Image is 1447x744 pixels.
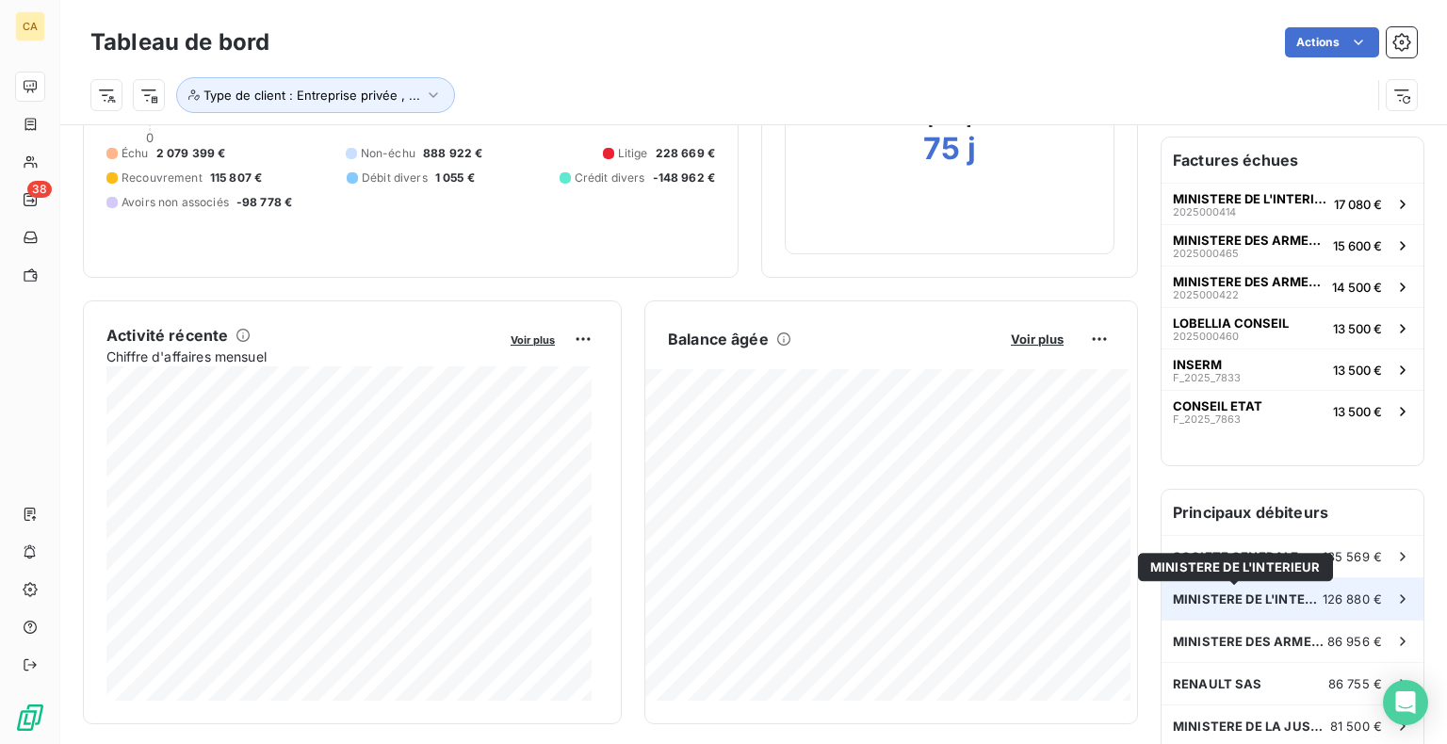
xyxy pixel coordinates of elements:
span: MINISTERE DES ARMEES / CMG [1173,274,1325,289]
h6: Factures échues [1162,137,1423,183]
span: Non-échu [361,145,415,162]
button: Type de client : Entreprise privée , ... [176,77,455,113]
span: 13 500 € [1333,363,1382,378]
h2: j [967,130,976,168]
button: CONSEIL ETATF_2025_786313 500 € [1162,390,1423,431]
button: Voir plus [505,331,561,348]
span: -98 778 € [236,194,292,211]
span: 17 080 € [1334,197,1382,212]
span: 115 807 € [210,170,262,186]
h6: Principaux débiteurs [1162,490,1423,535]
span: 86 956 € [1327,634,1382,649]
button: LOBELLIA CONSEIL202500046013 500 € [1162,307,1423,348]
span: 15 600 € [1333,238,1382,253]
span: MINISTERE DE L'INTERIEUR [1150,559,1321,574]
span: CONSEIL ETAT [1173,398,1262,413]
span: 135 569 € [1323,549,1382,564]
span: RENAULT SAS [1173,676,1262,691]
span: SOCIETE GENERALE [1173,549,1298,564]
span: 126 880 € [1323,591,1382,607]
span: 1 055 € [435,170,475,186]
span: MINISTERE DES ARMEES / CMG [1173,634,1327,649]
span: 13 500 € [1333,321,1382,336]
span: LOBELLIA CONSEIL [1173,315,1289,331]
span: MINISTERE DE LA JUSTICE [1173,719,1330,734]
span: MINISTERE DE L'INTERIEUR [1173,191,1326,206]
span: Chiffre d'affaires mensuel [106,347,497,366]
button: INSERMF_2025_783313 500 € [1162,348,1423,390]
span: MINISTERE DES ARMEES / CMG [1173,233,1325,248]
span: 86 755 € [1328,676,1382,691]
button: MINISTERE DE L'INTERIEUR202500041417 080 € [1162,183,1423,224]
h3: Tableau de bord [90,25,269,59]
span: 2025000414 [1173,206,1236,218]
span: Crédit divers [575,170,645,186]
span: Avoirs non associés [122,194,229,211]
span: 2025000460 [1173,331,1239,342]
h6: Activité récente [106,324,228,347]
span: 14 500 € [1332,280,1382,295]
span: -148 962 € [653,170,716,186]
button: MINISTERE DES ARMEES / CMG202500046515 600 € [1162,224,1423,266]
h2: 75 [923,130,960,168]
span: 38 [27,181,52,198]
span: 2 079 399 € [156,145,226,162]
span: Voir plus [1011,332,1064,347]
span: MINISTERE DE L'INTERIEUR [1173,591,1323,607]
button: Voir plus [1005,331,1069,348]
h6: Balance âgée [668,328,769,350]
span: Voir plus [511,333,555,347]
span: Échu [122,145,149,162]
span: Recouvrement [122,170,203,186]
div: Open Intercom Messenger [1383,680,1428,725]
span: 81 500 € [1330,719,1382,734]
button: MINISTERE DES ARMEES / CMG202500042214 500 € [1162,266,1423,307]
span: 228 669 € [656,145,715,162]
span: 13 500 € [1333,404,1382,419]
img: Logo LeanPay [15,703,45,733]
span: Type de client : Entreprise privée , ... [203,88,420,103]
span: 0 [146,130,154,145]
button: Actions [1285,27,1379,57]
span: Litige [618,145,648,162]
span: F_2025_7863 [1173,413,1241,425]
span: F_2025_7833 [1173,372,1241,383]
span: INSERM [1173,357,1222,372]
span: 2025000422 [1173,289,1239,300]
span: 888 922 € [423,145,482,162]
span: Débit divers [362,170,428,186]
span: 2025000465 [1173,248,1239,259]
div: CA [15,11,45,41]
